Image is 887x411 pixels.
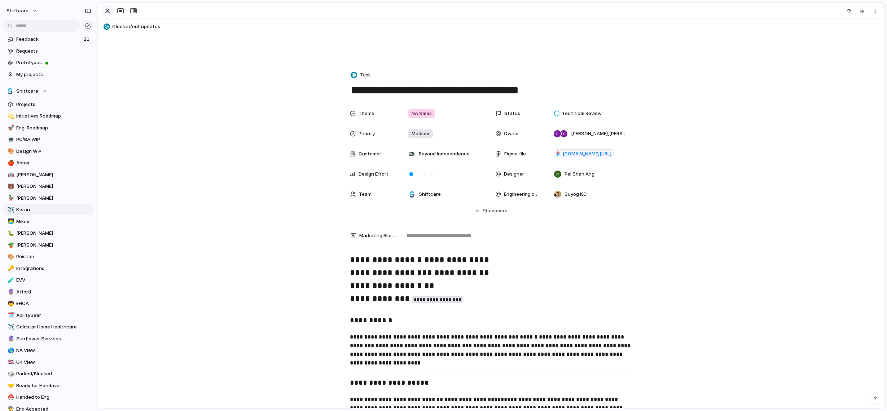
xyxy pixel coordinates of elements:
a: ✈️Goldstar Home Healthcare [4,322,94,332]
div: ✈️ [8,206,13,214]
button: 🧪 [6,277,14,284]
span: My projects [16,71,91,78]
span: Clock in/out updates [112,23,881,30]
span: Requests [16,48,91,55]
span: [PERSON_NAME] [16,195,91,202]
div: 🗓️ [8,311,13,319]
a: 🔮Sunflower Services [4,333,94,344]
button: 💻 [6,136,14,143]
a: ⛑️Handed to Eng. [4,392,94,403]
span: [PERSON_NAME] [16,242,91,249]
span: Initiatives Roadmap [16,112,91,120]
a: 🤖[PERSON_NAME] [4,169,94,180]
span: [PERSON_NAME] , [PERSON_NAME] [571,130,627,137]
a: 🔮Afford [4,287,94,297]
button: 🎨 [6,253,14,260]
div: 🤝 [8,381,13,390]
span: Goldstar Home Healthcare [16,323,91,331]
div: ✈️Karan [4,204,94,215]
div: 🎨 [8,253,13,261]
button: 🚀 [6,124,14,132]
button: Showmore [350,204,633,217]
button: 🎨 [6,148,14,155]
span: Projects [16,101,91,108]
div: 💫Initiatives Roadmap [4,111,94,121]
a: My projects [4,69,94,80]
div: ✈️ [8,323,13,331]
div: 🧒 [8,300,13,308]
a: Projects [4,99,94,110]
a: 🗓️AbilitySeer [4,310,94,321]
button: Shiftcare [4,86,94,97]
span: Handed to Eng. [16,394,91,401]
a: [DOMAIN_NAME][URL] [554,149,614,159]
div: 🎨Peishan [4,251,94,262]
button: 🗓️ [6,312,14,319]
button: 🦆 [6,195,14,202]
div: 🤖 [8,171,13,179]
a: 🐻[PERSON_NAME] [4,181,94,192]
span: Technical Review [562,110,602,117]
div: 🔑 [8,264,13,273]
button: 🪴 [6,242,14,249]
a: 🦆[PERSON_NAME] [4,193,94,204]
div: 💫 [8,112,13,120]
span: Theme [359,110,374,117]
div: 🐻 [8,182,13,191]
span: Abner [16,159,91,167]
button: 🍎 [6,159,14,167]
span: Eng. Roadmap [16,124,91,132]
div: 🪴 [8,241,13,249]
span: Prototypes [16,59,91,66]
span: Marketing Blurb (15-20 Words) [359,232,396,239]
div: 🔮 [8,288,13,296]
span: Figma file [504,150,526,158]
span: Customer [359,150,381,158]
button: 🧒 [6,300,14,307]
span: [DOMAIN_NAME][URL] [563,150,611,158]
button: 🎲 [6,370,14,377]
a: 🇬🇧UK View [4,357,94,368]
span: Parked/Blocked [16,370,91,377]
div: 🧪 [8,276,13,284]
a: 🎲Parked/Blocked [4,368,94,379]
div: 🎨 [8,147,13,155]
button: 👨‍💻 [6,218,14,225]
span: Ready for Handover [16,382,91,389]
button: 🐻 [6,183,14,190]
div: 💻PO/BA WIP [4,134,94,145]
a: 🔑Integrations [4,263,94,274]
button: 🇬🇧 [6,359,14,366]
span: Peishan [16,253,91,260]
span: EVV [16,277,91,284]
span: Feedback [16,36,82,43]
button: 🤝 [6,382,14,389]
a: 🪴[PERSON_NAME] [4,240,94,251]
span: UK View [16,359,91,366]
span: Suyog KC [565,191,587,198]
button: Clock in/out updates [101,21,881,32]
button: 🐛 [6,230,14,237]
span: [PERSON_NAME] [16,171,91,178]
span: Task [360,71,371,79]
a: 🍎Abner [4,158,94,168]
a: 🐛[PERSON_NAME] [4,228,94,239]
div: 🎲 [8,370,13,378]
span: Pei Shan Ang [565,171,594,178]
a: 👨‍💻Mikey [4,216,94,227]
span: [PERSON_NAME] [16,230,91,237]
button: 🤖 [6,171,14,178]
span: Sunflower Services [16,335,91,342]
span: more [496,207,508,215]
button: 🔮 [6,335,14,342]
button: ⛑️ [6,394,14,401]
